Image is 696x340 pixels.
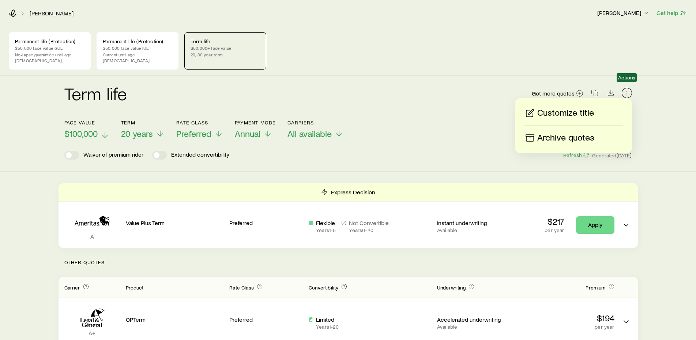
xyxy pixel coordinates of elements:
[617,152,632,159] span: [DATE]
[229,284,254,291] span: Rate Class
[126,316,224,323] p: OPTerm
[83,151,143,160] p: Waiver of premium rider
[15,38,84,44] p: Permanent life (Protection)
[597,9,650,16] p: [PERSON_NAME]
[64,329,120,337] p: A+
[191,52,260,57] p: 20, 30 year term
[15,45,84,51] p: $50,000 face value GUL
[191,38,260,44] p: Term life
[9,32,91,70] a: Permanent life (Protection)$50,000 face value GULNo-lapse guarantee until age [DEMOGRAPHIC_DATA]
[29,10,74,17] a: [PERSON_NAME]
[316,324,339,330] p: Years 1 - 20
[309,284,338,291] span: Convertibility
[103,52,172,63] p: Current until age [DEMOGRAPHIC_DATA]
[331,188,375,196] p: Express Decision
[64,85,127,102] h2: Term life
[524,107,623,120] button: Customize title
[229,316,303,323] p: Preferred
[287,120,343,139] button: CarriersAll available
[64,233,120,240] p: A
[563,152,589,159] button: Refresh
[184,32,266,70] a: Term life$50,000+ face value20, 30 year term
[586,284,605,291] span: Premium
[103,45,172,51] p: $50,000 face value IUL
[316,227,336,233] p: Years 1 - 5
[524,132,623,145] button: Archive quotes
[191,45,260,51] p: $50,000+ face value
[437,316,511,323] p: Accelerated underwriting
[349,227,389,233] p: Years 6 - 20
[64,284,80,291] span: Carrier
[316,219,336,227] p: Flexible
[287,128,332,139] span: All available
[537,107,594,119] p: Customize title
[287,120,343,126] p: Carriers
[229,219,303,227] p: Preferred
[545,227,564,233] p: per year
[64,120,109,139] button: Face value$100,000
[15,52,84,63] p: No-lapse guarantee until age [DEMOGRAPHIC_DATA]
[171,151,229,160] p: Extended convertibility
[531,89,584,98] a: Get more quotes
[97,32,178,70] a: Permanent life (Protection)$50,000 face value IULCurrent until age [DEMOGRAPHIC_DATA]
[64,128,98,139] span: $100,000
[316,316,339,323] p: Limited
[592,152,632,159] span: Generated
[121,128,153,139] span: 20 years
[545,216,564,227] p: $217
[537,132,594,144] p: Archive quotes
[618,75,635,81] span: Actions
[176,120,223,126] p: Rate Class
[121,120,165,139] button: Term20 years
[235,120,276,126] p: Payment Mode
[597,9,650,18] button: [PERSON_NAME]
[437,324,511,330] p: Available
[235,120,276,139] button: Payment ModeAnnual
[235,128,260,139] span: Annual
[176,120,223,139] button: Rate ClassPreferred
[516,324,614,330] p: per year
[103,38,172,44] p: Permanent life (Protection)
[437,219,511,227] p: Instant underwriting
[59,183,638,248] div: Term quotes
[176,128,211,139] span: Preferred
[606,91,616,98] a: Download CSV
[437,227,511,233] p: Available
[532,90,575,96] span: Get more quotes
[437,284,466,291] span: Underwriting
[656,9,687,17] button: Get help
[349,219,389,227] p: Not Convertible
[516,313,614,323] p: $194
[59,248,638,277] p: Other Quotes
[126,219,224,227] p: Value Plus Term
[126,284,144,291] span: Product
[576,216,614,234] a: Apply
[64,120,109,126] p: Face value
[121,120,165,126] p: Term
